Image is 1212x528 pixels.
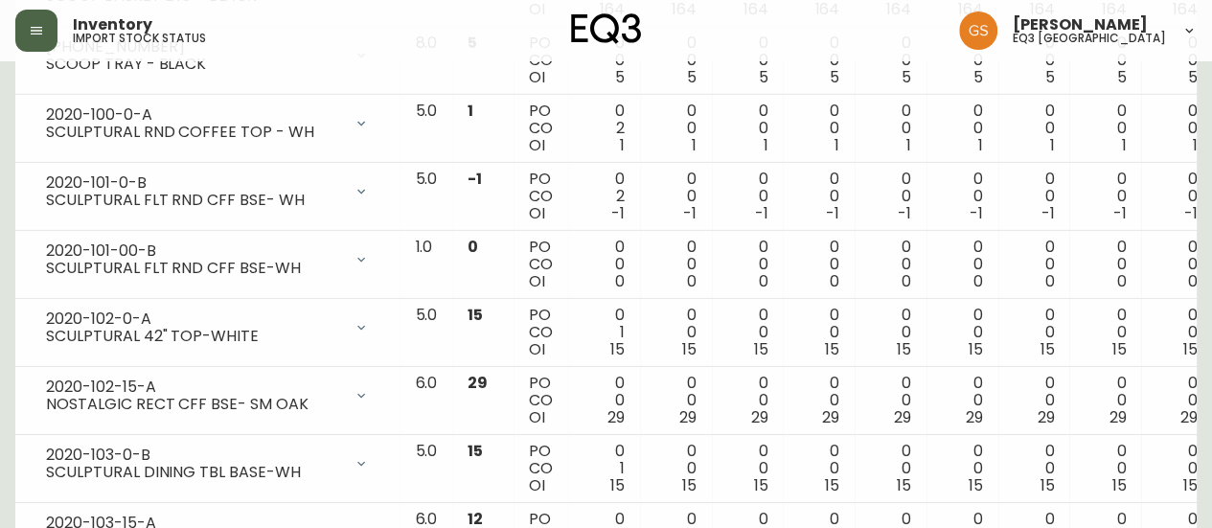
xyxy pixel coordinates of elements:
div: 0 1 [583,443,625,494]
span: 1 [620,134,625,156]
span: 15 [897,338,911,360]
span: 15 [1183,474,1198,496]
td: 5.0 [400,299,452,367]
div: 0 0 [1156,171,1198,222]
span: 29 [751,406,768,428]
span: 5 [830,66,839,88]
span: 15 [1183,338,1198,360]
span: 15 [754,338,768,360]
span: 29 [468,372,488,394]
span: OI [529,474,545,496]
h5: import stock status [73,33,206,44]
div: 0 0 [798,103,839,154]
span: 15 [825,338,839,360]
td: 5.0 [400,163,452,231]
span: 29 [607,406,625,428]
span: 15 [682,338,697,360]
td: 5.0 [400,95,452,163]
div: 0 0 [798,375,839,426]
span: 29 [1109,406,1126,428]
div: 0 0 [655,239,697,290]
span: 1 [906,134,911,156]
td: 1.0 [400,231,452,299]
span: 5 [1116,66,1126,88]
div: PO CO [529,375,553,426]
div: 0 0 [1014,103,1055,154]
div: 0 0 [1085,171,1126,222]
span: 15 [969,474,983,496]
span: 15 [1111,474,1126,496]
div: 0 0 [870,239,911,290]
span: -1 [1041,202,1055,224]
span: 5 [758,66,767,88]
div: PO CO [529,103,553,154]
div: 0 0 [870,375,911,426]
div: 0 0 [1085,375,1126,426]
div: 0 0 [655,171,697,222]
span: -1 [755,202,768,224]
span: [PERSON_NAME] [1013,17,1148,33]
span: OI [529,134,545,156]
td: 6.0 [400,367,452,435]
div: 0 0 [655,443,697,494]
span: 1 [978,134,983,156]
h5: eq3 [GEOGRAPHIC_DATA] [1013,33,1166,44]
div: SCULPTURAL RND COFFEE TOP - WH [46,124,342,141]
div: 0 0 [942,171,983,222]
span: -1 [611,202,625,224]
span: 15 [1040,338,1055,360]
div: 0 0 [655,307,697,358]
span: 5 [687,66,697,88]
div: 0 0 [870,307,911,358]
span: -1 [898,202,911,224]
div: 0 0 [727,239,768,290]
span: 29 [966,406,983,428]
span: 0 [902,270,911,292]
img: logo [571,13,642,44]
div: 2020-100-0-A [46,106,342,124]
div: 2020-101-00-BSCULPTURAL FLT RND CFF BSE-WH [31,239,384,281]
div: 0 0 [798,171,839,222]
div: 0 0 [942,103,983,154]
span: 0 [758,270,767,292]
div: 0 0 [798,307,839,358]
span: OI [529,406,545,428]
span: -1 [970,202,983,224]
div: 0 0 [727,171,768,222]
div: 0 0 [942,375,983,426]
div: 2020-102-15-A [46,379,342,396]
span: 29 [1180,406,1198,428]
div: 0 2 [583,103,625,154]
span: 1 [835,134,839,156]
span: 15 [610,474,625,496]
div: 0 0 [1156,375,1198,426]
span: -1 [1112,202,1126,224]
div: 0 0 [1156,307,1198,358]
div: 0 0 [1014,239,1055,290]
span: 5 [973,66,983,88]
div: 2020-101-00-B [46,242,342,260]
span: 15 [754,474,768,496]
span: 0 [1116,270,1126,292]
div: 0 0 [1156,103,1198,154]
span: 15 [969,338,983,360]
span: 0 [830,270,839,292]
div: 0 0 [1014,307,1055,358]
span: 0 [687,270,697,292]
div: 0 0 [1085,239,1126,290]
span: -1 [1184,202,1198,224]
div: 0 0 [727,375,768,426]
div: 0 0 [870,103,911,154]
span: OI [529,338,545,360]
span: 0 [973,270,983,292]
div: 0 0 [942,307,983,358]
img: 6b403d9c54a9a0c30f681d41f5fc2571 [959,11,997,50]
div: PO CO [529,443,553,494]
span: 0 [468,236,478,258]
span: 5 [902,66,911,88]
div: 0 0 [1085,443,1126,494]
div: 0 0 [870,34,911,86]
div: PO CO [529,307,553,358]
div: 0 0 [942,239,983,290]
div: 0 0 [798,443,839,494]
